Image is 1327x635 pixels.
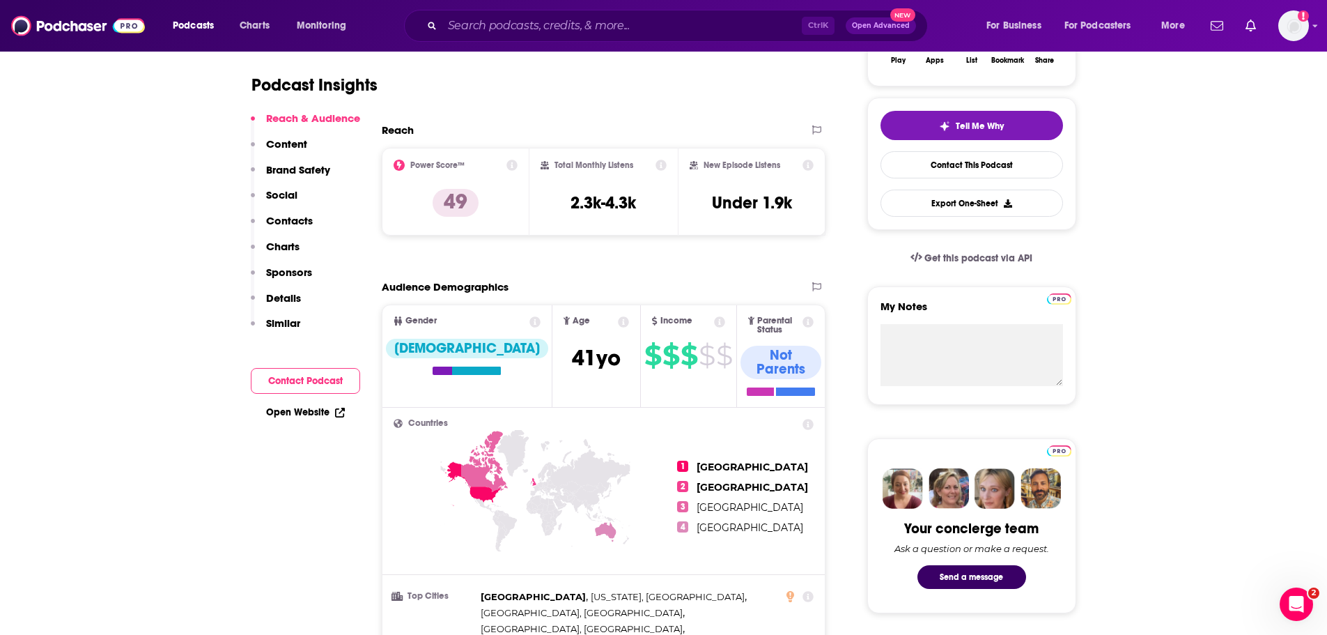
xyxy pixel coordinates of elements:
div: Play [891,56,906,65]
button: Reach & Audience [251,112,360,137]
button: Sponsors [251,266,312,291]
p: Social [266,188,297,201]
span: , [481,589,588,605]
iframe: Intercom live chat [1280,588,1313,621]
img: Podchaser Pro [1047,445,1071,457]
span: $ [699,344,715,367]
span: [GEOGRAPHIC_DATA] [697,481,808,494]
div: Your concierge team [904,520,1039,537]
h3: 2.3k-4.3k [571,192,636,213]
a: Contact This Podcast [880,151,1063,178]
p: Charts [266,240,300,253]
div: Search podcasts, credits, & more... [417,10,941,42]
p: Reach & Audience [266,112,360,125]
span: [US_STATE], [GEOGRAPHIC_DATA] [591,591,745,602]
a: Show notifications dropdown [1205,14,1229,38]
span: , [591,589,747,605]
span: 41 yo [572,344,621,372]
div: Share [1035,56,1054,65]
img: Sydney Profile [883,468,923,509]
button: Similar [251,316,300,342]
span: For Podcasters [1064,16,1131,36]
span: Open Advanced [852,22,910,29]
span: New [890,8,915,22]
p: Content [266,137,307,151]
button: open menu [1055,15,1151,37]
a: Open Website [266,406,345,418]
button: open menu [977,15,1059,37]
button: Open AdvancedNew [846,17,916,34]
h2: Total Monthly Listens [554,160,633,170]
button: tell me why sparkleTell Me Why [880,111,1063,140]
span: 4 [677,521,688,533]
button: open menu [287,15,364,37]
button: Send a message [917,565,1026,589]
span: $ [662,344,679,367]
span: Countries [408,419,448,428]
div: Ask a question or make a request. [894,543,1049,554]
button: open menu [1151,15,1202,37]
a: Pro website [1047,443,1071,457]
div: [DEMOGRAPHIC_DATA] [386,339,548,358]
span: [GEOGRAPHIC_DATA], [GEOGRAPHIC_DATA] [481,607,683,618]
p: Brand Safety [266,163,330,176]
div: Apps [926,56,944,65]
a: Show notifications dropdown [1240,14,1262,38]
input: Search podcasts, credits, & more... [442,15,802,37]
span: [GEOGRAPHIC_DATA] [697,521,803,534]
img: Jon Profile [1021,468,1061,509]
h2: Audience Demographics [382,280,509,293]
div: List [966,56,977,65]
h3: Top Cities [394,592,475,601]
button: Show profile menu [1278,10,1309,41]
button: Charts [251,240,300,266]
span: Parental Status [757,316,800,335]
span: $ [681,344,697,367]
svg: Add a profile image [1298,10,1309,22]
img: tell me why sparkle [939,121,950,132]
a: Charts [231,15,278,37]
span: , [481,605,685,621]
button: Contact Podcast [251,368,360,394]
span: Monitoring [297,16,346,36]
span: Tell Me Why [956,121,1004,132]
button: Details [251,291,301,317]
img: Barbara Profile [929,468,969,509]
h2: New Episode Listens [704,160,780,170]
p: Sponsors [266,266,312,279]
p: Similar [266,316,300,330]
span: $ [716,344,732,367]
span: 1 [677,461,688,472]
span: Get this podcast via API [924,252,1032,264]
button: Brand Safety [251,163,330,189]
h2: Power Score™ [410,160,465,170]
span: Charts [240,16,270,36]
span: 2 [1308,588,1319,599]
span: [GEOGRAPHIC_DATA] [481,591,586,602]
span: Logged in as jgarciaampr [1278,10,1309,41]
span: Age [573,316,590,326]
div: Not Parents [740,346,822,379]
img: Podchaser - Follow, Share and Rate Podcasts [11,13,145,39]
span: [GEOGRAPHIC_DATA], [GEOGRAPHIC_DATA] [481,623,683,634]
h1: Podcast Insights [251,75,378,95]
h2: Reach [382,123,414,137]
span: Ctrl K [802,17,835,35]
label: My Notes [880,300,1063,324]
a: Get this podcast via API [899,241,1044,275]
span: Gender [405,316,437,326]
div: Bookmark [991,56,1024,65]
button: Social [251,188,297,214]
span: More [1161,16,1185,36]
img: Jules Profile [975,468,1015,509]
span: Income [660,316,692,326]
p: Details [266,291,301,305]
button: Content [251,137,307,163]
a: Pro website [1047,291,1071,305]
span: $ [644,344,661,367]
span: For Business [986,16,1041,36]
p: 49 [433,189,479,217]
span: [GEOGRAPHIC_DATA] [697,501,803,514]
span: Podcasts [173,16,214,36]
